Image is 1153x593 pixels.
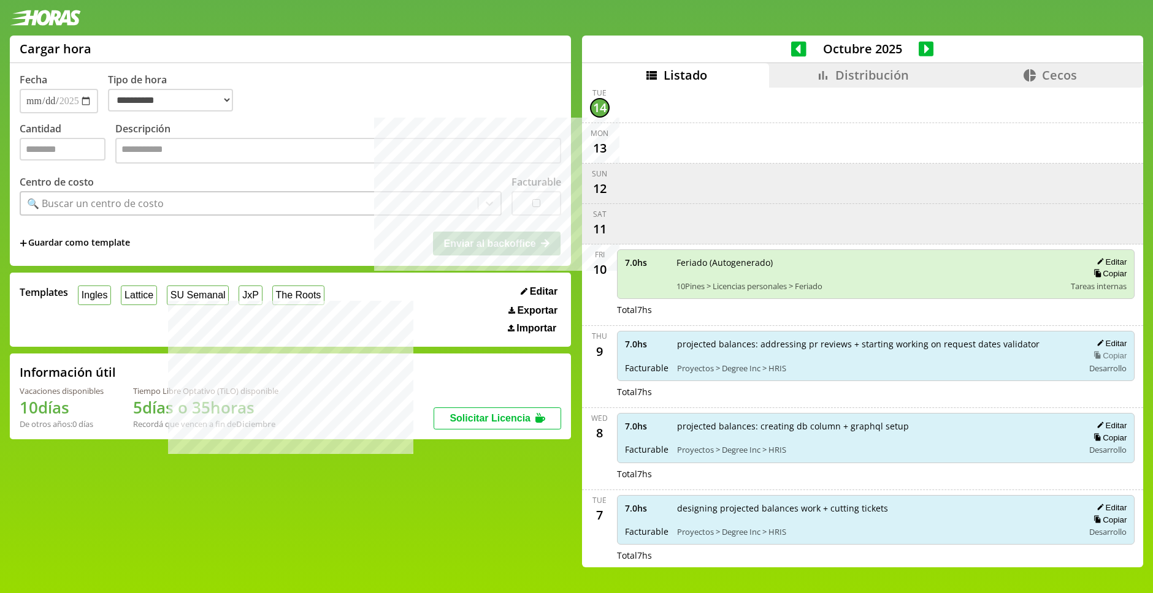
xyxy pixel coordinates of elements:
[27,197,164,210] div: 🔍 Buscar un centro de costo
[115,138,561,164] textarea: Descripción
[625,257,668,268] span: 7.0 hs
[511,175,561,189] label: Facturable
[434,407,561,429] button: Solicitar Licencia
[676,257,1063,268] span: Feriado (Autogenerado)
[590,138,610,158] div: 13
[590,98,610,118] div: 14
[78,285,111,304] button: Ingles
[1090,432,1127,443] button: Copiar
[677,363,1076,374] span: Proyectos > Degree Inc > HRIS
[121,285,157,304] button: Lattice
[1089,526,1127,537] span: Desarrollo
[133,396,278,418] h1: 5 días o 35 horas
[625,526,668,537] span: Facturable
[835,67,909,83] span: Distribución
[108,73,243,113] label: Tipo de hora
[530,286,557,297] span: Editar
[806,40,919,57] span: Octubre 2025
[592,331,607,341] div: Thu
[1090,350,1127,361] button: Copiar
[595,249,605,260] div: Fri
[677,526,1076,537] span: Proyectos > Degree Inc > HRIS
[677,420,1076,432] span: projected balances: creating db column + graphql setup
[516,323,556,334] span: Importar
[20,236,27,250] span: +
[20,122,115,167] label: Cantidad
[20,175,94,189] label: Centro de costo
[590,179,610,198] div: 12
[20,73,47,86] label: Fecha
[167,285,229,304] button: SU Semanal
[20,138,105,161] input: Cantidad
[1089,444,1127,455] span: Desarrollo
[617,304,1135,315] div: Total 7 hs
[517,305,557,316] span: Exportar
[664,67,707,83] span: Listado
[590,505,610,525] div: 7
[1093,338,1127,349] button: Editar
[625,502,668,514] span: 7.0 hs
[20,418,104,429] div: De otros años: 0 días
[1093,502,1127,513] button: Editar
[590,260,610,279] div: 10
[517,285,561,298] button: Editar
[20,236,130,250] span: +Guardar como template
[1090,268,1127,279] button: Copiar
[272,285,324,304] button: The Roots
[625,338,668,350] span: 7.0 hs
[617,386,1135,398] div: Total 7 hs
[590,219,610,239] div: 11
[625,444,668,455] span: Facturable
[1090,515,1127,525] button: Copiar
[593,209,607,219] div: Sat
[590,423,610,443] div: 8
[625,420,668,432] span: 7.0 hs
[20,396,104,418] h1: 10 días
[591,128,608,138] div: Mon
[20,40,91,57] h1: Cargar hora
[115,122,561,167] label: Descripción
[505,304,561,317] button: Exportar
[592,88,607,98] div: Tue
[20,385,104,396] div: Vacaciones disponibles
[1093,420,1127,431] button: Editar
[1093,257,1127,267] button: Editar
[1042,67,1077,83] span: Cecos
[625,362,668,374] span: Facturable
[676,281,1063,292] span: 10Pines > Licencias personales > Feriado
[133,418,278,429] div: Recordá que vencen a fin de
[1089,363,1127,374] span: Desarrollo
[1071,281,1127,292] span: Tareas internas
[677,338,1076,350] span: projected balances: addressing pr reviews + starting working on request dates validator
[10,10,81,26] img: logotipo
[592,168,607,179] div: Sun
[617,468,1135,480] div: Total 7 hs
[590,341,610,361] div: 9
[108,89,233,111] select: Tipo de hora
[133,385,278,396] div: Tiempo Libre Optativo (TiLO) disponible
[592,495,607,505] div: Tue
[677,502,1076,514] span: designing projected balances work + cutting tickets
[20,285,68,299] span: Templates
[450,413,531,423] span: Solicitar Licencia
[677,444,1076,455] span: Proyectos > Degree Inc > HRIS
[20,364,116,380] h2: Información útil
[617,550,1135,561] div: Total 7 hs
[591,413,608,423] div: Wed
[236,418,275,429] b: Diciembre
[239,285,262,304] button: JxP
[582,88,1143,565] div: scrollable content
